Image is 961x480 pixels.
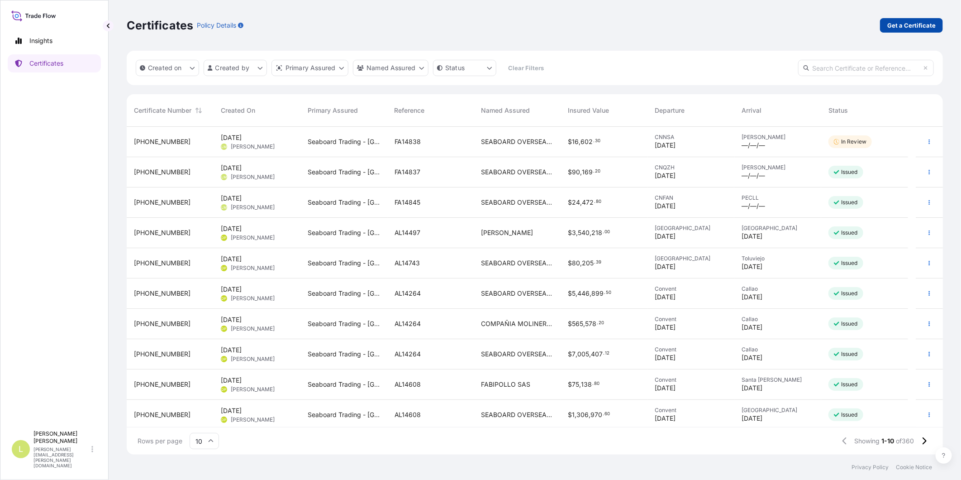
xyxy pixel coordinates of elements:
[576,230,578,236] span: ,
[481,168,554,177] span: SEABOARD OVERSEAS [GEOGRAPHIC_DATA] SAS
[221,285,242,294] span: [DATE]
[568,351,572,357] span: $
[308,380,380,389] span: Seaboard Trading - [GEOGRAPHIC_DATA]
[221,106,255,115] span: Created On
[841,290,858,297] p: Issued
[604,413,610,416] span: 60
[395,319,421,328] span: AL14264
[742,164,814,171] span: [PERSON_NAME]
[591,351,603,357] span: 407
[134,137,190,146] span: [PHONE_NUMBER]
[742,232,762,241] span: [DATE]
[481,106,530,115] span: Named Assured
[742,353,762,362] span: [DATE]
[887,21,936,30] p: Get a Certificate
[655,353,676,362] span: [DATE]
[880,18,943,33] a: Get a Certificate
[231,386,275,393] span: [PERSON_NAME]
[896,464,932,471] a: Cookie Notice
[568,381,572,388] span: $
[221,203,227,212] span: LM
[138,437,182,446] span: Rows per page
[582,169,593,175] span: 169
[582,260,594,266] span: 205
[231,173,275,181] span: [PERSON_NAME]
[481,319,554,328] span: COMPAÑIA MOLINERA DEL CENTRO S.A
[841,168,858,176] p: Issued
[395,228,421,237] span: AL14497
[308,228,380,237] span: Seaboard Trading - [GEOGRAPHIC_DATA]
[655,255,727,262] span: [GEOGRAPHIC_DATA]
[568,139,572,145] span: $
[655,232,676,241] span: [DATE]
[655,202,676,211] span: [DATE]
[852,464,889,471] p: Privacy Policy
[742,202,765,211] span: —/—/—
[882,437,894,446] span: 1-10
[136,60,199,76] button: createdOn Filter options
[585,321,596,327] span: 578
[742,414,762,423] span: [DATE]
[572,199,580,206] span: 24
[590,290,591,297] span: ,
[366,63,415,72] p: Named Assured
[568,260,572,266] span: $
[221,224,242,233] span: [DATE]
[395,168,421,177] span: FA14837
[8,32,101,50] a: Insights
[742,346,814,353] span: Callao
[593,139,595,143] span: .
[595,170,600,173] span: 20
[8,54,101,72] a: Certificates
[481,350,554,359] span: SEABOARD OVERSEAS [GEOGRAPHIC_DATA] S.A.
[655,323,676,332] span: [DATE]
[285,63,335,72] p: Primary Assured
[655,106,685,115] span: Departure
[576,290,577,297] span: ,
[193,105,204,116] button: Sort
[596,200,601,203] span: 80
[568,169,572,175] span: $
[655,384,676,393] span: [DATE]
[197,21,236,30] p: Policy Details
[583,321,585,327] span: ,
[604,291,605,294] span: .
[603,230,604,234] span: .
[655,407,727,414] span: Convent
[589,412,590,418] span: ,
[353,60,428,76] button: cargoOwner Filter options
[572,381,579,388] span: 75
[568,106,609,115] span: Insured Value
[29,36,52,45] p: Insights
[568,412,572,418] span: $
[221,163,242,173] span: [DATE]
[589,351,591,357] span: ,
[572,169,580,175] span: 90
[576,412,589,418] span: 306
[231,295,275,302] span: [PERSON_NAME]
[221,233,226,242] span: DP
[134,289,190,298] span: [PHONE_NUMBER]
[603,352,604,355] span: .
[576,351,577,357] span: ,
[221,324,226,333] span: DP
[655,164,727,171] span: CNQZH
[231,416,275,423] span: [PERSON_NAME]
[742,293,762,302] span: [DATE]
[221,142,227,151] span: LM
[134,228,190,237] span: [PHONE_NUMBER]
[134,259,190,268] span: [PHONE_NUMBER]
[204,60,267,76] button: createdBy Filter options
[841,381,858,388] p: Issued
[572,260,580,266] span: 80
[29,59,63,68] p: Certificates
[221,254,242,264] span: [DATE]
[594,261,595,264] span: .
[841,320,858,327] p: Issued
[606,291,611,294] span: 50
[655,285,727,293] span: Convent
[594,200,595,203] span: .
[841,199,858,206] p: Issued
[221,315,242,324] span: [DATE]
